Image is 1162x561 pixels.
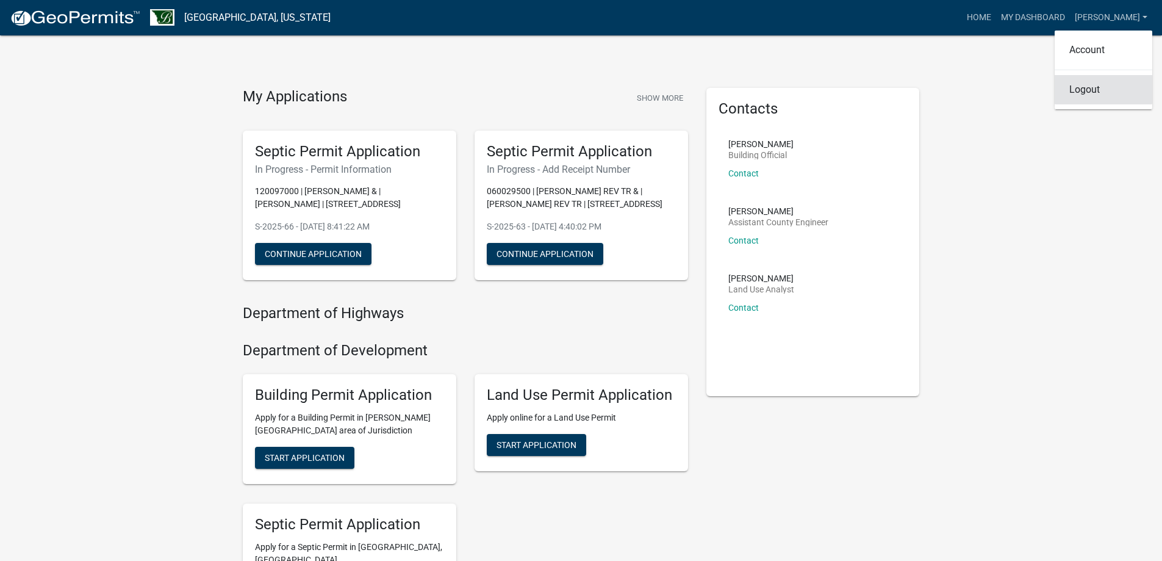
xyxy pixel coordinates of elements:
span: Start Application [497,440,576,449]
p: Assistant County Engineer [728,218,828,226]
span: Start Application [265,452,345,462]
button: Start Application [487,434,586,456]
p: S-2025-63 - [DATE] 4:40:02 PM [487,220,676,233]
h6: In Progress - Permit Information [255,164,444,175]
p: 060029500 | [PERSON_NAME] REV TR & | [PERSON_NAME] REV TR | [STREET_ADDRESS] [487,185,676,211]
p: Land Use Analyst [728,285,794,294]
div: [PERSON_NAME] [1055,31,1152,109]
img: Benton County, Minnesota [150,9,174,26]
p: Building Official [728,151,794,159]
h4: Department of Development [243,342,688,360]
p: Apply online for a Land Use Permit [487,411,676,424]
p: [PERSON_NAME] [728,207,828,215]
a: Account [1055,35,1152,65]
h6: In Progress - Add Receipt Number [487,164,676,175]
h5: Land Use Permit Application [487,386,676,404]
p: 120097000 | [PERSON_NAME] & | [PERSON_NAME] | [STREET_ADDRESS] [255,185,444,211]
a: [GEOGRAPHIC_DATA], [US_STATE] [184,7,331,28]
h5: Contacts [719,100,908,118]
p: S-2025-66 - [DATE] 8:41:22 AM [255,220,444,233]
a: Contact [728,236,759,245]
h4: Department of Highways [243,305,688,322]
a: Contact [728,303,759,313]
a: Contact [728,168,759,178]
p: Apply for a Building Permit in [PERSON_NAME][GEOGRAPHIC_DATA] area of Jurisdiction [255,411,444,437]
p: [PERSON_NAME] [728,140,794,148]
h5: Septic Permit Application [255,143,444,161]
a: My Dashboard [996,6,1070,29]
h5: Septic Permit Application [255,516,444,534]
h5: Septic Permit Application [487,143,676,161]
a: [PERSON_NAME] [1070,6,1152,29]
h4: My Applications [243,88,347,106]
button: Continue Application [255,243,371,265]
button: Continue Application [487,243,603,265]
button: Start Application [255,447,354,469]
a: Logout [1055,75,1152,104]
a: Home [962,6,996,29]
h5: Building Permit Application [255,386,444,404]
button: Show More [632,88,688,108]
p: [PERSON_NAME] [728,274,794,283]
